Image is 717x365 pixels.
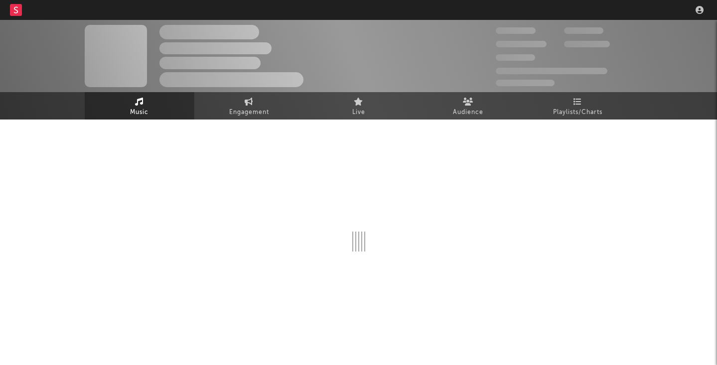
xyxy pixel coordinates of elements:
span: Audience [453,107,483,119]
span: 100,000 [564,27,603,34]
span: Music [130,107,148,119]
a: Playlists/Charts [523,92,633,120]
span: Playlists/Charts [553,107,602,119]
span: Live [352,107,365,119]
a: Music [85,92,194,120]
span: 100,000 [496,54,535,61]
a: Audience [414,92,523,120]
span: 50,000,000 Monthly Listeners [496,68,607,74]
a: Live [304,92,414,120]
span: 300,000 [496,27,536,34]
span: Jump Score: 85.0 [496,80,555,86]
span: 50,000,000 [496,41,547,47]
span: 1,000,000 [564,41,610,47]
span: Engagement [229,107,269,119]
a: Engagement [194,92,304,120]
